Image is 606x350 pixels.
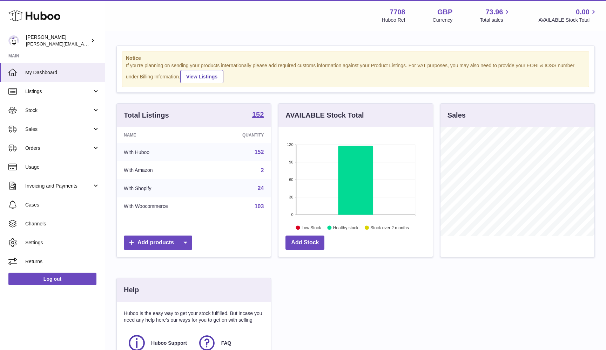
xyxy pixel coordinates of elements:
[252,111,264,118] strong: 152
[25,88,92,95] span: Listings
[126,55,585,62] strong: Notice
[485,7,503,17] span: 73.96
[126,62,585,83] div: If you're planning on sending your products internationally please add required customs informati...
[289,160,294,164] text: 90
[151,340,187,346] span: Huboo Support
[117,127,213,143] th: Name
[124,310,264,323] p: Huboo is the easy way to get your stock fulfilled. But incase you need any help here's our ways f...
[25,258,100,265] span: Returns
[255,203,264,209] a: 103
[287,142,293,147] text: 120
[258,185,264,191] a: 24
[25,239,100,246] span: Settings
[333,225,359,230] text: Healthy stock
[480,17,511,23] span: Total sales
[25,107,92,114] span: Stock
[213,127,271,143] th: Quantity
[252,111,264,119] a: 152
[289,195,294,199] text: 30
[117,179,213,197] td: With Shopify
[25,69,100,76] span: My Dashboard
[25,183,92,189] span: Invoicing and Payments
[117,161,213,180] td: With Amazon
[124,236,192,250] a: Add products
[117,143,213,161] td: With Huboo
[437,7,452,17] strong: GBP
[8,273,96,285] a: Log out
[285,236,324,250] a: Add Stock
[480,7,511,23] a: 73.96 Total sales
[25,126,92,133] span: Sales
[382,17,405,23] div: Huboo Ref
[124,285,139,295] h3: Help
[289,177,294,182] text: 60
[261,167,264,173] a: 2
[26,41,141,47] span: [PERSON_NAME][EMAIL_ADDRESS][DOMAIN_NAME]
[221,340,231,346] span: FAQ
[285,111,364,120] h3: AVAILABLE Stock Total
[291,212,294,217] text: 0
[576,7,590,17] span: 0.00
[255,149,264,155] a: 152
[433,17,453,23] div: Currency
[302,225,321,230] text: Low Stock
[124,111,169,120] h3: Total Listings
[25,145,92,152] span: Orders
[180,70,223,83] a: View Listings
[447,111,466,120] h3: Sales
[8,35,19,46] img: victor@erbology.co
[538,17,598,23] span: AVAILABLE Stock Total
[25,220,100,227] span: Channels
[538,7,598,23] a: 0.00 AVAILABLE Stock Total
[25,202,100,208] span: Cases
[117,197,213,216] td: With Woocommerce
[26,34,89,47] div: [PERSON_NAME]
[25,164,100,170] span: Usage
[390,7,405,17] strong: 7708
[371,225,409,230] text: Stock over 2 months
